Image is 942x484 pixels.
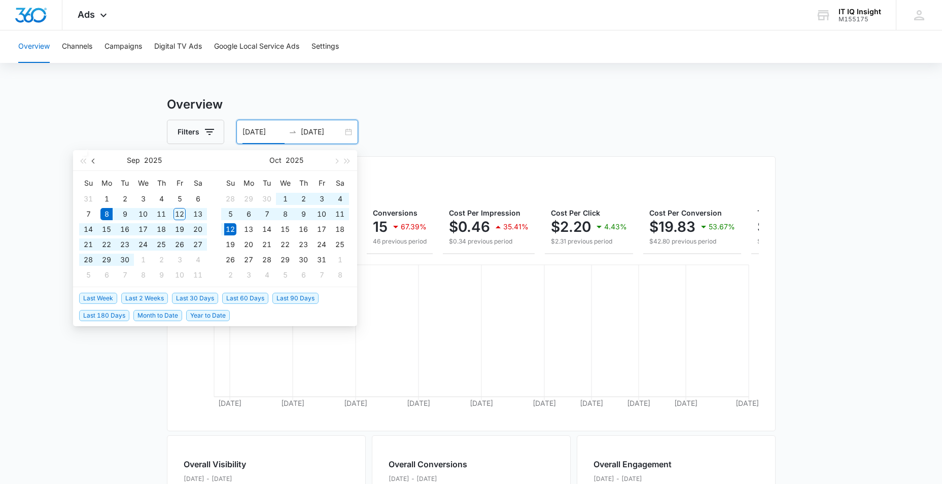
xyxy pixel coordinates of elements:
p: [DATE] - [DATE] [389,474,467,483]
h2: Overall Visibility [184,458,252,470]
button: Overview [18,30,50,63]
div: 13 [242,223,255,235]
td: 2025-10-21 [258,237,276,252]
div: 5 [173,193,186,205]
input: End date [301,126,343,137]
div: 13 [192,208,204,220]
button: Oct [269,150,282,170]
td: 2025-09-01 [97,191,116,206]
div: 9 [297,208,309,220]
span: Last 180 Days [79,310,129,321]
input: Start date [242,126,285,137]
th: Sa [331,175,349,191]
td: 2025-10-24 [312,237,331,252]
p: $297.45 [757,219,813,235]
span: Last 30 Days [172,293,218,304]
div: 3 [137,193,149,205]
div: 25 [155,238,167,251]
td: 2025-10-06 [239,206,258,222]
td: 2025-09-08 [97,206,116,222]
p: $0.46 [449,219,490,235]
span: Year to Date [186,310,230,321]
p: $19.83 [649,219,695,235]
tspan: [DATE] [344,399,367,407]
td: 2025-11-05 [276,267,294,283]
div: 11 [155,208,167,220]
div: 7 [316,269,328,281]
td: 2025-10-11 [331,206,349,222]
div: 5 [279,269,291,281]
div: 11 [334,208,346,220]
div: 29 [279,254,291,266]
tspan: [DATE] [533,399,556,407]
td: 2025-10-01 [276,191,294,206]
td: 2025-09-28 [221,191,239,206]
td: 2025-10-03 [312,191,331,206]
div: 6 [242,208,255,220]
button: Sep [127,150,140,170]
div: 9 [119,208,131,220]
td: 2025-09-21 [79,237,97,252]
div: account id [839,16,881,23]
div: 30 [119,254,131,266]
td: 2025-10-30 [294,252,312,267]
span: swap-right [289,128,297,136]
td: 2025-11-06 [294,267,312,283]
div: 16 [119,223,131,235]
div: 31 [316,254,328,266]
td: 2025-09-13 [189,206,207,222]
span: Cost Per Click [551,209,600,217]
td: 2025-09-04 [152,191,170,206]
div: 2 [119,193,131,205]
td: 2025-09-20 [189,222,207,237]
div: 26 [173,238,186,251]
button: 2025 [286,150,303,170]
td: 2025-09-07 [79,206,97,222]
td: 2025-09-26 [170,237,189,252]
td: 2025-10-07 [116,267,134,283]
th: Sa [189,175,207,191]
p: 53.67% [709,223,735,230]
th: Fr [312,175,331,191]
div: 1 [100,193,113,205]
td: 2025-10-02 [294,191,312,206]
td: 2025-10-23 [294,237,312,252]
td: 2025-09-24 [134,237,152,252]
button: Google Local Service Ads [214,30,299,63]
td: 2025-09-29 [239,191,258,206]
div: 26 [224,254,236,266]
p: $1,969.00 previous period [757,237,854,246]
div: 29 [242,193,255,205]
td: 2025-11-03 [239,267,258,283]
div: 8 [279,208,291,220]
h2: Overall Engagement [594,458,672,470]
div: 8 [100,208,113,220]
td: 2025-09-10 [134,206,152,222]
td: 2025-10-27 [239,252,258,267]
td: 2025-09-25 [152,237,170,252]
td: 2025-10-05 [221,206,239,222]
h2: Overall Conversions [389,458,467,470]
tspan: [DATE] [580,399,603,407]
div: 1 [137,254,149,266]
td: 2025-09-28 [79,252,97,267]
p: 35.41% [503,223,529,230]
div: 16 [297,223,309,235]
td: 2025-10-13 [239,222,258,237]
div: 30 [261,193,273,205]
td: 2025-10-10 [170,267,189,283]
div: 23 [119,238,131,251]
td: 2025-10-20 [239,237,258,252]
tspan: [DATE] [407,399,430,407]
div: 8 [334,269,346,281]
span: Last 60 Days [222,293,268,304]
button: 2025 [144,150,162,170]
div: 22 [279,238,291,251]
div: 27 [192,238,204,251]
td: 2025-09-15 [97,222,116,237]
td: 2025-10-07 [258,206,276,222]
h3: Overview [167,95,776,114]
td: 2025-11-04 [258,267,276,283]
th: Tu [258,175,276,191]
div: 25 [334,238,346,251]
